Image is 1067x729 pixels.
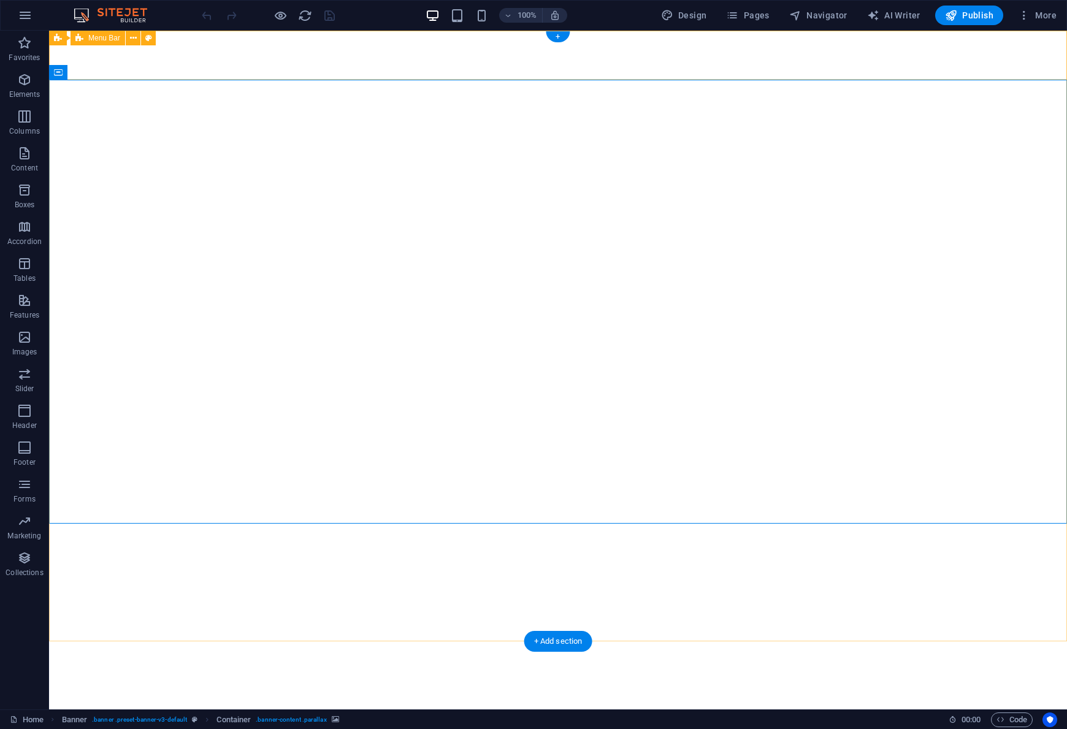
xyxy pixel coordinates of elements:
p: Collections [6,568,43,578]
p: Images [12,347,37,357]
button: Publish [935,6,1003,25]
span: . banner .preset-banner-v3-default [92,712,187,727]
p: Accordion [7,237,42,246]
span: Click to select. Double-click to edit [62,712,88,727]
span: Menu Bar [88,34,120,42]
p: Forms [13,494,36,504]
span: Code [996,712,1027,727]
p: Tables [13,273,36,283]
span: : [970,715,972,724]
img: Editor Logo [71,8,163,23]
span: Navigator [789,9,847,21]
span: 00 00 [962,712,981,727]
i: This element contains a background [332,716,339,723]
p: Marketing [7,531,41,541]
button: 100% [499,8,543,23]
button: Design [656,6,712,25]
p: Features [10,310,39,320]
a: Click to cancel selection. Double-click to open Pages [10,712,44,727]
span: Publish [945,9,993,21]
i: On resize automatically adjust zoom level to fit chosen device. [549,10,560,21]
p: Footer [13,457,36,467]
h6: 100% [518,8,537,23]
button: Pages [721,6,774,25]
p: Slider [15,384,34,394]
p: Favorites [9,53,40,63]
div: + [546,31,570,42]
div: Design (Ctrl+Alt+Y) [656,6,712,25]
button: Navigator [784,6,852,25]
span: Click to select. Double-click to edit [216,712,251,727]
button: Usercentrics [1042,712,1057,727]
i: Reload page [298,9,312,23]
i: This element is a customizable preset [192,716,197,723]
div: + Add section [524,631,592,652]
button: Code [991,712,1033,727]
span: Pages [726,9,769,21]
button: AI Writer [862,6,925,25]
p: Header [12,421,37,430]
p: Content [11,163,38,173]
button: More [1013,6,1061,25]
button: reload [297,8,312,23]
nav: breadcrumb [62,712,339,727]
button: Click here to leave preview mode and continue editing [273,8,288,23]
span: AI Writer [867,9,920,21]
span: Design [661,9,707,21]
span: . banner-content .parallax [256,712,326,727]
span: More [1018,9,1057,21]
p: Columns [9,126,40,136]
p: Elements [9,90,40,99]
p: Boxes [15,200,35,210]
h6: Session time [949,712,981,727]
